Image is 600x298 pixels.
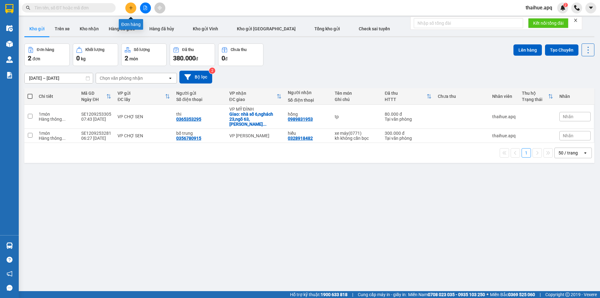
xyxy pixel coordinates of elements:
[125,54,128,62] span: 2
[140,3,151,13] button: file-add
[196,56,198,61] span: đ
[540,291,541,298] span: |
[6,56,13,63] img: warehouse-icon
[6,41,13,47] img: warehouse-icon
[176,97,223,102] div: Số điện thoại
[119,19,143,30] div: Đơn hàng
[521,4,557,12] span: thaihue.apq
[100,75,143,81] div: Chọn văn phòng nhận
[583,150,588,155] svg: open
[117,133,170,138] div: VP CHỢ SEN
[176,112,223,117] div: thi
[533,20,563,27] span: Kết nối tổng đài
[414,18,523,28] input: Nhập số tổng đài
[81,131,111,136] div: SE1209253281
[385,117,432,122] div: Tại văn phòng
[573,18,578,23] span: close
[490,291,535,298] span: Miền Bắc
[6,25,13,32] img: warehouse-icon
[176,131,223,136] div: bố trung
[226,88,285,105] th: Toggle SortBy
[81,91,106,96] div: Mã GD
[104,21,140,36] button: Hàng đã giao
[358,291,407,298] span: Cung cấp máy in - giấy in:
[528,18,568,28] button: Kết nối tổng đài
[26,6,30,10] span: search
[508,292,535,297] strong: 0369 525 060
[143,6,147,10] span: file-add
[522,148,531,158] button: 1
[288,117,313,122] div: 0989831953
[50,21,75,36] button: Trên xe
[7,285,12,291] span: message
[76,54,80,62] span: 0
[229,91,277,96] div: VP nhận
[237,26,296,31] span: Kho gửi [GEOGRAPHIC_DATA]
[563,114,573,119] span: Nhãn
[39,112,75,117] div: 1 món
[335,97,379,102] div: Ghi chú
[129,6,133,10] span: plus
[6,242,13,249] img: warehouse-icon
[335,131,379,136] div: xe máy(0771)
[492,133,516,138] div: thaihue.apq
[209,68,215,74] sup: 2
[193,26,218,31] span: Kho gửi Vinh
[428,292,485,297] strong: 0708 023 035 - 0935 103 250
[73,43,118,66] button: Khối lượng0kg
[560,5,566,11] img: icon-new-feature
[218,43,263,66] button: Chưa thu0đ
[565,292,570,297] span: copyright
[229,133,282,138] div: VP [PERSON_NAME]
[288,131,328,136] div: hiếu
[231,48,247,52] div: Chưa thu
[39,117,75,122] div: Hàng thông thường
[81,112,111,117] div: SE1209253305
[28,54,31,62] span: 2
[24,43,70,66] button: Đơn hàng2đơn
[288,112,328,117] div: hồng
[522,97,548,102] div: Trạng thái
[5,4,13,13] img: logo-vxr
[81,97,106,102] div: Ngày ĐH
[81,117,111,122] div: 07:43 [DATE]
[335,114,379,119] div: tp
[335,136,379,141] div: kh không cần bọc
[385,131,432,136] div: 300.000 đ
[168,76,173,81] svg: open
[62,136,66,141] span: ...
[263,122,267,127] span: ...
[559,94,591,99] div: Nhãn
[157,6,162,10] span: aim
[438,94,486,99] div: Chưa thu
[519,88,556,105] th: Toggle SortBy
[385,136,432,141] div: Tại văn phòng
[24,21,50,36] button: Kho gửi
[125,3,136,13] button: plus
[321,292,347,297] strong: 1900 633 818
[182,48,194,52] div: Đã thu
[229,107,282,112] div: VP MỸ ĐÌNH
[114,88,173,105] th: Toggle SortBy
[81,136,111,141] div: 06:27 [DATE]
[179,71,212,83] button: Bộ lọc
[117,114,170,119] div: VP CHỢ SEN
[173,54,196,62] span: 380.000
[385,112,432,117] div: 80.000 đ
[564,3,567,7] span: 2
[558,150,578,156] div: 50 / trang
[25,73,93,83] input: Select a date range.
[121,43,167,66] button: Số lượng2món
[492,114,516,119] div: thaihue.apq
[382,88,435,105] th: Toggle SortBy
[39,94,75,99] div: Chi tiết
[78,88,114,105] th: Toggle SortBy
[513,44,542,56] button: Lên hàng
[585,3,596,13] button: caret-down
[288,136,313,141] div: 0328918482
[32,56,40,61] span: đơn
[563,133,573,138] span: Nhãn
[81,56,86,61] span: kg
[134,48,150,52] div: Số lượng
[522,91,548,96] div: Thu hộ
